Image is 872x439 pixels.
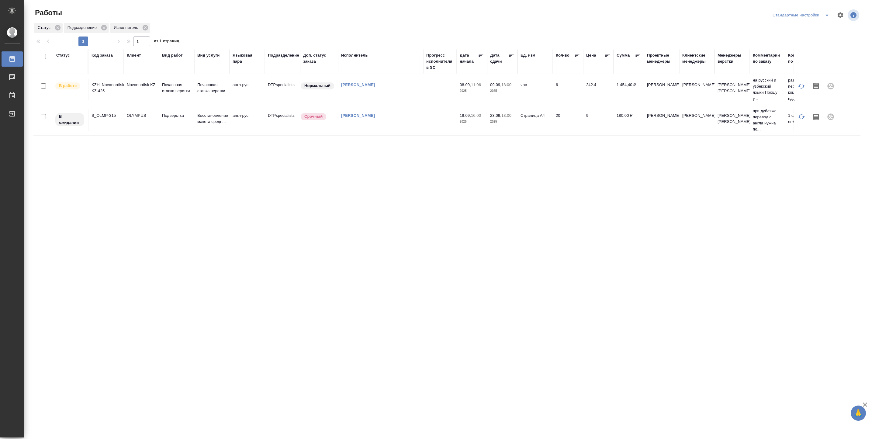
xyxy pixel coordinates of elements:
div: split button [771,10,833,20]
p: [PERSON_NAME], [PERSON_NAME] [718,113,747,125]
p: Статус [38,25,53,31]
div: Исполнитель [341,52,368,58]
td: 1 454,40 ₽ [614,79,644,100]
td: [PERSON_NAME] [679,79,715,100]
p: OLYMPUS [127,113,156,119]
p: Подразделение [67,25,99,31]
div: Доп. статус заказа [303,52,335,64]
p: 2025 [490,88,514,94]
td: [PERSON_NAME] [644,110,679,131]
span: Работы [33,8,62,18]
button: Скопировать мини-бриф [809,79,823,93]
div: Вид услуги [197,52,220,58]
p: 09.09, [490,82,501,87]
td: [PERSON_NAME] [679,110,715,131]
p: В ожидании [59,113,81,126]
div: Ед. изм [521,52,535,58]
td: 6 [553,79,583,100]
div: Клиент [127,52,141,58]
p: на русский и узбекский языки Прошу у... [753,77,782,102]
div: Исполнитель назначен, приступать к работе пока рано [55,113,85,127]
div: Языковая пара [233,52,262,64]
p: 18:00 [501,82,511,87]
p: размечаем перевод в комментариях пдф ... [788,77,817,102]
p: 2025 [490,119,514,125]
p: 2025 [460,88,484,94]
p: 16:00 [471,113,481,118]
span: Настроить таблицу [833,8,848,23]
div: Сумма [617,52,630,58]
p: Novonordisk KZ [127,82,156,88]
p: Исполнитель [114,25,140,31]
td: англ-рус [230,110,265,131]
td: час [517,79,553,100]
div: Комментарии по работе [788,52,817,64]
p: при дубляже перевод с англа нужна по... [753,108,782,132]
div: Исполнитель [110,23,150,33]
button: Обновить [794,110,809,124]
p: 11:06 [471,82,481,87]
p: Почасовая ставка верстки [197,82,227,94]
p: Срочный [304,113,323,120]
div: Проектные менеджеры [647,52,676,64]
div: Кол-во [556,52,569,58]
p: Подверстка [162,113,191,119]
p: Почасовая ставка верстки [162,82,191,94]
div: Проект не привязан [823,79,838,93]
a: [PERSON_NAME] [341,82,375,87]
p: 23.09, [490,113,501,118]
div: Менеджеры верстки [718,52,747,64]
td: [PERSON_NAME] [644,79,679,100]
p: 1 файл яп+англ [788,113,817,125]
div: Цена [586,52,596,58]
div: Клиентские менеджеры [682,52,711,64]
a: [PERSON_NAME] [341,113,375,118]
td: Страница А4 [517,110,553,131]
div: KZH_Novonordisk-KZ-425 [92,82,121,94]
div: Подразделение [64,23,109,33]
p: 13:00 [501,113,511,118]
td: DTPspecialists [265,110,300,131]
div: Исполнитель выполняет работу [55,82,85,90]
div: Дата сдачи [490,52,508,64]
div: Проект не привязан [823,110,838,124]
p: Восстановление макета средн... [197,113,227,125]
div: Подразделение [268,52,299,58]
p: 2025 [460,119,484,125]
p: 19.09, [460,113,471,118]
td: DTPspecialists [265,79,300,100]
p: [PERSON_NAME], [PERSON_NAME] [718,82,747,94]
div: Дата начала [460,52,478,64]
div: Комментарии по заказу [753,52,782,64]
div: S_OLMP-315 [92,113,121,119]
button: Скопировать мини-бриф [809,110,823,124]
td: англ-рус [230,79,265,100]
div: Статус [34,23,63,33]
p: 08.09, [460,82,471,87]
button: 🙏 [851,406,866,421]
div: Статус [56,52,70,58]
p: Нормальный [304,83,330,89]
div: Прогресс исполнителя в SC [426,52,454,71]
span: Посмотреть информацию [848,9,860,21]
td: 9 [583,110,614,131]
div: Код заказа [92,52,113,58]
td: 180,00 ₽ [614,110,644,131]
div: Вид работ [162,52,183,58]
td: 242.4 [583,79,614,100]
p: В работе [59,83,77,89]
button: Обновить [794,79,809,93]
span: из 1 страниц [154,37,179,46]
span: 🙏 [853,407,863,420]
td: 20 [553,110,583,131]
